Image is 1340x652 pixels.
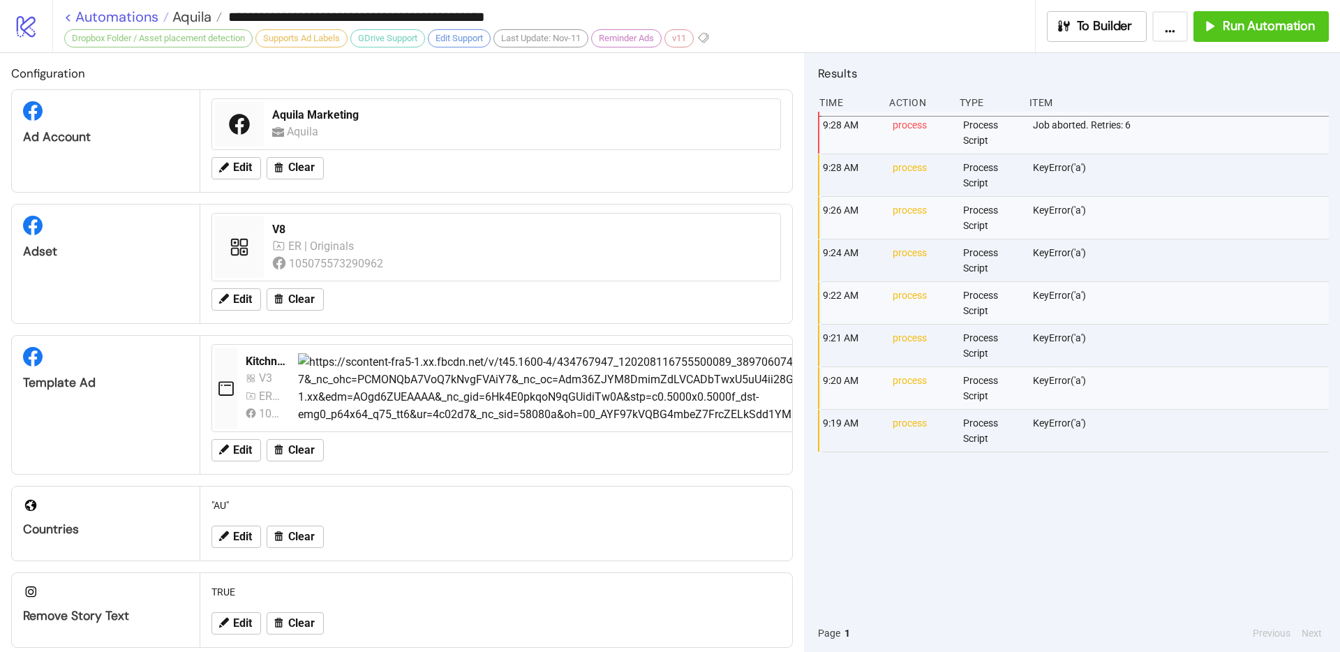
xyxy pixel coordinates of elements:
div: Remove Story Text [23,608,188,624]
div: Adset [23,244,188,260]
div: Process Script [962,367,1022,409]
div: KeyError('a') [1032,239,1332,281]
div: ER | Originals [288,237,357,255]
div: Ad Account [23,129,188,145]
div: 105075573290962 [259,405,281,422]
div: KeyError('a') [1032,410,1332,452]
button: Edit [211,157,261,179]
h2: Configuration [11,64,793,82]
button: Run Automation [1193,11,1329,42]
div: Process Script [962,325,1022,366]
div: 9:28 AM [821,154,881,196]
div: Supports Ad Labels [255,29,348,47]
span: Edit [233,444,252,457]
div: KeyError('a') [1032,154,1332,196]
button: Clear [267,288,324,311]
div: 9:22 AM [821,282,881,324]
button: Clear [267,439,324,461]
div: Process Script [962,154,1022,196]
span: Page [818,625,840,641]
div: Process Script [962,197,1022,239]
button: To Builder [1047,11,1147,42]
span: Aquila [169,8,211,26]
div: 9:19 AM [821,410,881,452]
div: "AU" [206,492,787,519]
div: Type [958,89,1018,116]
span: Edit [233,531,252,543]
div: TRUE [206,579,787,605]
div: Process Script [962,282,1022,324]
span: Clear [288,444,315,457]
a: < Automations [64,10,169,24]
div: v11 [664,29,694,47]
div: V8 [272,222,772,237]
button: Edit [211,439,261,461]
div: process [891,197,951,239]
div: Time [818,89,878,116]
button: Edit [211,288,261,311]
button: Next [1297,625,1326,641]
div: KeyError('a') [1032,282,1332,324]
span: Run Automation [1223,18,1315,34]
div: process [891,112,951,154]
div: 9:21 AM [821,325,881,366]
span: To Builder [1077,18,1133,34]
div: Edit Support [428,29,491,47]
button: Clear [267,612,324,635]
div: Item [1028,89,1329,116]
div: Template Ad [23,375,188,391]
button: Edit [211,612,261,635]
div: KeyError('a') [1032,197,1332,239]
button: ... [1152,11,1188,42]
div: process [891,154,951,196]
div: Countries [23,521,188,538]
div: Reminder Ads [591,29,662,47]
div: 9:24 AM [821,239,881,281]
div: process [891,239,951,281]
div: process [891,367,951,409]
div: 9:26 AM [821,197,881,239]
span: Clear [288,617,315,630]
div: KeyError('a') [1032,367,1332,409]
div: Job aborted. Retries: 6 [1032,112,1332,154]
button: Previous [1249,625,1295,641]
div: process [891,282,951,324]
div: GDrive Support [350,29,425,47]
button: 1 [840,625,854,641]
div: Action [888,89,948,116]
img: https://scontent-fra5-1.xx.fbcdn.net/v/t45.1600-4/434767947_120208116755500089_389706074808028955... [298,353,1233,424]
a: Aquila [169,10,222,24]
div: process [891,325,951,366]
div: Process Script [962,112,1022,154]
span: Clear [288,293,315,306]
div: Dropbox Folder / Asset placement detection [64,29,253,47]
span: Edit [233,617,252,630]
span: Edit [233,161,252,174]
div: KeyError('a') [1032,325,1332,366]
div: ER | Originals [259,387,281,405]
span: Clear [288,531,315,543]
span: Edit [233,293,252,306]
div: process [891,410,951,452]
div: 9:28 AM [821,112,881,154]
div: Process Script [962,239,1022,281]
div: 105075573290962 [289,255,386,272]
div: Aquila [287,123,323,140]
div: Aquila Marketing [272,108,772,123]
button: Clear [267,157,324,179]
div: Process Script [962,410,1022,452]
div: 9:20 AM [821,367,881,409]
h2: Results [818,64,1329,82]
div: Last Update: Nov-11 [493,29,588,47]
div: V3 [259,369,278,387]
span: Clear [288,161,315,174]
button: Clear [267,526,324,548]
button: Edit [211,526,261,548]
div: Kitchn Template [246,354,287,369]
